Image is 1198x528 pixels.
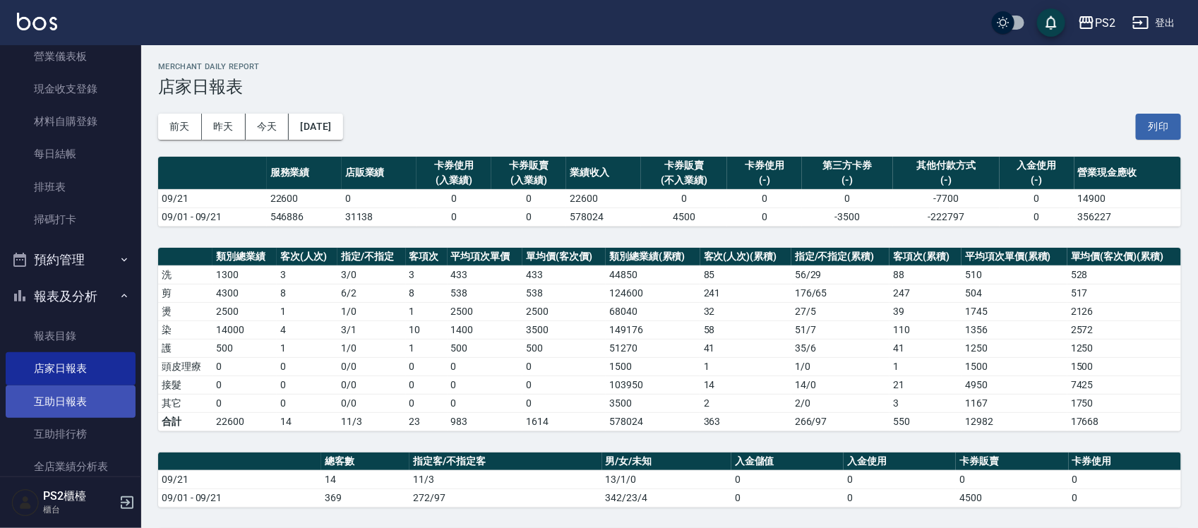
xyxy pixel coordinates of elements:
td: 剪 [158,284,212,302]
td: 0 [1000,208,1074,226]
td: 8 [277,284,337,302]
td: 14000 [212,320,277,339]
th: 客項次(累積) [889,248,962,266]
td: 14900 [1074,189,1181,208]
td: 3500 [522,320,606,339]
button: 報表及分析 [6,278,136,315]
th: 男/女/未知 [602,452,731,471]
td: 0 [277,394,337,412]
td: 500 [448,339,523,357]
td: 266/97 [791,412,889,431]
td: 09/21 [158,189,267,208]
td: 110 [889,320,962,339]
td: 1 / 0 [337,302,405,320]
th: 指定客/不指定客 [409,452,602,471]
td: 32 [700,302,791,320]
th: 店販業績 [342,157,417,190]
td: 44850 [606,265,700,284]
td: 504 [962,284,1067,302]
td: 546886 [267,208,342,226]
td: 58 [700,320,791,339]
td: 1 [406,302,448,320]
td: 538 [448,284,523,302]
td: 2500 [448,302,523,320]
h5: PS2櫃檯 [43,489,115,503]
td: 2500 [522,302,606,320]
td: 0 [491,208,566,226]
p: 櫃台 [43,503,115,516]
td: 272/97 [409,488,602,507]
th: 指定/不指定 [337,248,405,266]
a: 店家日報表 [6,352,136,385]
td: 護 [158,339,212,357]
td: 11/3 [409,470,602,488]
div: PS2 [1095,14,1115,32]
div: 入金使用 [1003,158,1071,173]
th: 客項次 [406,248,448,266]
img: Logo [17,13,57,30]
a: 掃碼打卡 [6,203,136,236]
div: 卡券使用 [731,158,798,173]
td: 88 [889,265,962,284]
th: 營業現金應收 [1074,157,1181,190]
td: 14 [277,412,337,431]
td: -7700 [893,189,1000,208]
div: 卡券使用 [420,158,488,173]
td: 103950 [606,376,700,394]
td: 1167 [962,394,1067,412]
td: 6 / 2 [337,284,405,302]
th: 總客數 [321,452,409,471]
td: 2126 [1067,302,1181,320]
a: 營業儀表板 [6,40,136,73]
td: 35 / 6 [791,339,889,357]
td: 510 [962,265,1067,284]
td: 1 [406,339,448,357]
div: 第三方卡券 [805,158,889,173]
td: 09/01 - 09/21 [158,208,267,226]
td: 燙 [158,302,212,320]
div: (入業績) [495,173,563,188]
td: 1400 [448,320,523,339]
td: 頭皮理療 [158,357,212,376]
td: 0 [406,357,448,376]
td: 983 [448,412,523,431]
td: 3 [889,394,962,412]
table: a dense table [158,452,1181,508]
td: 1250 [1067,339,1181,357]
td: 1 [277,339,337,357]
td: 0 [522,357,606,376]
a: 排班表 [6,171,136,203]
td: 1750 [1067,394,1181,412]
td: 0 [844,488,956,507]
th: 業績收入 [566,157,641,190]
a: 互助日報表 [6,385,136,418]
td: 1250 [962,339,1067,357]
td: 其它 [158,394,212,412]
td: 洗 [158,265,212,284]
td: 3 [406,265,448,284]
div: (不入業績) [645,173,724,188]
button: save [1037,8,1065,37]
td: 0 [727,208,802,226]
td: 接髮 [158,376,212,394]
td: 550 [889,412,962,431]
td: 0 [727,189,802,208]
td: 3 / 0 [337,265,405,284]
td: 3 / 1 [337,320,405,339]
button: 今天 [246,114,289,140]
table: a dense table [158,248,1181,431]
th: 服務業績 [267,157,342,190]
td: 1614 [522,412,606,431]
td: 0 [956,470,1068,488]
a: 全店業績分析表 [6,450,136,483]
td: 1 / 0 [791,357,889,376]
td: 4500 [641,208,727,226]
td: 39 [889,302,962,320]
td: 1500 [606,357,700,376]
td: 1 / 0 [337,339,405,357]
a: 報表目錄 [6,320,136,352]
td: 0 [212,394,277,412]
td: 14 / 0 [791,376,889,394]
th: 卡券使用 [1069,452,1181,471]
td: 染 [158,320,212,339]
